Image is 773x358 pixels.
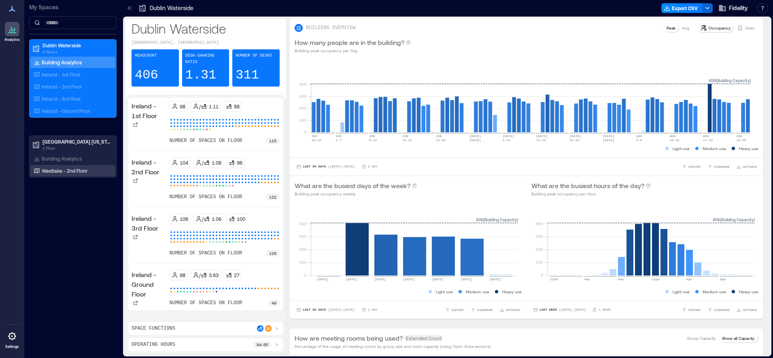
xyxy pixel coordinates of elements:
p: 1 Floor [42,145,110,151]
text: [DATE] [569,134,581,138]
text: [DATE] [603,134,615,138]
text: JUN [436,134,442,138]
span: OPTIONS [743,164,757,169]
p: Light use [673,288,690,295]
p: 1.06 [212,216,221,222]
tspan: 200 [299,106,306,110]
text: [DATE] [461,278,472,281]
p: 1 Day [368,164,378,169]
button: Last 90 Days |[DATE]-[DATE] [295,306,357,314]
p: 311 [236,67,259,83]
text: 4am [584,278,590,281]
p: 9a - 5p [257,341,268,348]
p: Heavy use [739,145,758,152]
p: Desk-sharing ratio [185,53,226,66]
p: / [199,103,201,110]
p: 1 Hour [599,307,610,312]
text: [DATE] [469,134,481,138]
p: Settings [5,344,19,349]
p: Ireland - Ground Floor [132,270,166,299]
text: JUN [369,134,375,138]
text: MAY [312,134,318,138]
tspan: 400 [299,82,306,87]
p: Dublin Waterside [132,20,280,36]
p: Show all Capacity [722,335,754,341]
p: 1.08 [212,159,221,166]
p: Peak [667,25,675,31]
p: [GEOGRAPHIC_DATA] [US_STATE] [42,138,110,145]
a: Analytics [2,19,22,44]
text: 8-14 [369,138,377,142]
p: Light use [673,145,690,152]
text: 12am [550,278,558,281]
p: 104 [180,159,188,166]
text: 12pm [652,278,660,281]
button: Export CSV [661,3,703,13]
p: Ireland - 3rd Floor [132,214,166,233]
p: / [199,272,201,278]
button: EXPORT [680,306,703,314]
p: 1 Day [368,307,378,312]
text: 15-21 [402,138,412,142]
p: How are meeting rooms being used? [295,333,403,343]
p: My Spaces [29,3,117,11]
tspan: 200 [536,247,543,252]
text: 24-30 [737,138,746,142]
text: JUN [336,134,342,138]
tspan: 0 [304,273,306,278]
span: COMPARE [477,307,493,312]
tspan: 0 [304,129,306,134]
tspan: 0 [541,273,543,278]
p: Ireland - 1st Floor [132,101,166,121]
button: OPTIONS [498,306,522,314]
button: COMPARE [469,306,495,314]
p: What are the busiest hours of the day? [531,181,644,191]
text: [DATE] [536,134,548,138]
text: [DATE] [317,278,329,281]
text: 3-9 [636,138,642,142]
p: Occupancy [709,25,731,31]
p: Ireland - 1st Floor [42,71,81,78]
p: BUILDING OVERVIEW [306,25,355,31]
p: Building peak occupancy per Day [295,47,411,54]
p: 88 [234,103,240,110]
text: JUN [402,134,408,138]
button: Last Week |[DATE]-[DATE] [531,306,587,314]
p: Headcount [135,53,157,59]
p: Heavy use [739,288,758,295]
p: Operating Hours [132,341,175,348]
p: Visits [745,25,754,31]
span: OPTIONS [506,307,520,312]
tspan: 100 [299,118,306,123]
span: OPTIONS [743,307,757,312]
tspan: 100 [536,260,543,265]
text: 10-16 [670,138,680,142]
p: Group Capacity [687,335,716,341]
tspan: 400 [536,221,543,226]
p: 96 [237,159,242,166]
text: [DATE] [403,278,415,281]
p: 49 [272,300,276,306]
text: AUG [636,134,642,138]
p: 3.63 [209,272,219,278]
p: Building peak occupancy weekly [295,191,417,197]
p: Space Functions [132,325,175,332]
button: COMPARE [706,163,731,171]
p: Building Analytics [42,59,82,66]
text: [DATE] [489,278,501,281]
p: Percentage of the usage of meeting rooms by group size and room capacity (using Open Area sensors) [295,343,491,350]
text: AUG [737,134,743,138]
tspan: 400 [299,221,306,226]
p: Ireland - 2nd Floor [42,83,82,90]
p: Medium use [703,145,726,152]
span: EXPORT [688,164,701,169]
p: Dublin Waterside [42,42,110,49]
text: 20-26 [569,138,579,142]
span: COMPARE [714,164,730,169]
p: 98 [180,103,185,110]
p: Medium use [703,288,726,295]
p: Light use [436,288,453,295]
p: Dublin Waterside [150,4,193,12]
p: 1.31 [185,67,217,83]
text: [DATE] [346,278,357,281]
